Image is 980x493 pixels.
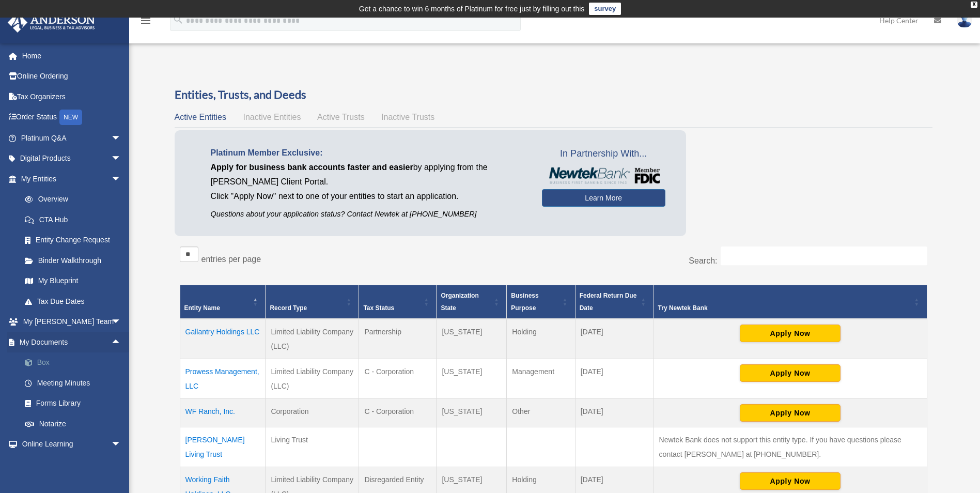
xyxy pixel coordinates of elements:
div: NEW [59,110,82,125]
img: NewtekBankLogoSM.png [547,167,660,184]
a: Platinum Q&Aarrow_drop_down [7,128,137,148]
th: Try Newtek Bank : Activate to sort [654,285,927,319]
a: My Documentsarrow_drop_up [7,332,137,352]
span: Organization State [441,292,478,312]
a: Digital Productsarrow_drop_down [7,148,137,169]
td: Corporation [266,398,359,427]
span: arrow_drop_up [111,332,132,353]
td: [US_STATE] [437,359,507,398]
div: Try Newtek Bank [658,302,911,314]
a: My Blueprint [14,271,132,291]
i: menu [139,14,152,27]
td: Limited Liability Company (LLC) [266,359,359,398]
a: Binder Walkthrough [14,250,132,271]
label: Search: [689,256,717,265]
button: Apply Now [740,472,841,490]
a: menu [139,18,152,27]
td: [DATE] [575,319,654,359]
a: Entity Change Request [14,230,132,251]
span: Entity Name [184,304,220,312]
label: entries per page [201,255,261,264]
span: Business Purpose [511,292,538,312]
td: Limited Liability Company (LLC) [266,319,359,359]
span: In Partnership With... [542,146,665,162]
span: Active Trusts [317,113,365,121]
span: arrow_drop_down [111,148,132,170]
td: C - Corporation [359,398,437,427]
td: WF Ranch, Inc. [180,398,266,427]
td: Management [507,359,575,398]
a: Tax Organizers [7,86,137,107]
td: Newtek Bank does not support this entity type. If you have questions please contact [PERSON_NAME]... [654,427,927,467]
td: C - Corporation [359,359,437,398]
a: My Entitiesarrow_drop_down [7,168,132,189]
td: [US_STATE] [437,398,507,427]
td: Prowess Management, LLC [180,359,266,398]
td: Holding [507,319,575,359]
th: Federal Return Due Date: Activate to sort [575,285,654,319]
span: arrow_drop_down [111,434,132,455]
span: Federal Return Due Date [580,292,637,312]
span: arrow_drop_down [111,312,132,333]
td: Partnership [359,319,437,359]
a: Tax Due Dates [14,291,132,312]
th: Tax Status: Activate to sort [359,285,437,319]
img: User Pic [957,13,972,28]
span: arrow_drop_down [111,454,132,475]
td: [US_STATE] [437,319,507,359]
td: Other [507,398,575,427]
a: survey [589,3,621,15]
td: [PERSON_NAME] Living Trust [180,427,266,467]
th: Business Purpose: Activate to sort [507,285,575,319]
td: [DATE] [575,359,654,398]
a: Online Learningarrow_drop_down [7,434,137,455]
span: Record Type [270,304,307,312]
a: Learn More [542,189,665,207]
a: Order StatusNEW [7,107,137,128]
a: Forms Library [14,393,137,414]
a: CTA Hub [14,209,132,230]
td: [DATE] [575,398,654,427]
a: Home [7,45,137,66]
a: Meeting Minutes [14,373,137,393]
a: Notarize [14,413,137,434]
a: My [PERSON_NAME] Teamarrow_drop_down [7,312,137,332]
p: Click "Apply Now" next to one of your entities to start an application. [211,189,526,204]
td: Living Trust [266,427,359,467]
p: Platinum Member Exclusive: [211,146,526,160]
h3: Entities, Trusts, and Deeds [175,87,932,103]
th: Entity Name: Activate to invert sorting [180,285,266,319]
button: Apply Now [740,404,841,422]
button: Apply Now [740,325,841,342]
div: Get a chance to win 6 months of Platinum for free just by filling out this [359,3,585,15]
p: by applying from the [PERSON_NAME] Client Portal. [211,160,526,189]
a: Billingarrow_drop_down [7,454,137,475]
div: close [971,2,977,8]
span: Inactive Trusts [381,113,434,121]
img: Anderson Advisors Platinum Portal [5,12,98,33]
a: Overview [14,189,127,210]
span: Inactive Entities [243,113,301,121]
span: Tax Status [363,304,394,312]
span: Apply for business bank accounts faster and easier [211,163,413,172]
th: Organization State: Activate to sort [437,285,507,319]
span: arrow_drop_down [111,168,132,190]
th: Record Type: Activate to sort [266,285,359,319]
button: Apply Now [740,364,841,382]
span: Active Entities [175,113,226,121]
span: arrow_drop_down [111,128,132,149]
p: Questions about your application status? Contact Newtek at [PHONE_NUMBER] [211,208,526,221]
a: Box [14,352,137,373]
td: Gallantry Holdings LLC [180,319,266,359]
i: search [173,14,184,25]
a: Online Ordering [7,66,137,87]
